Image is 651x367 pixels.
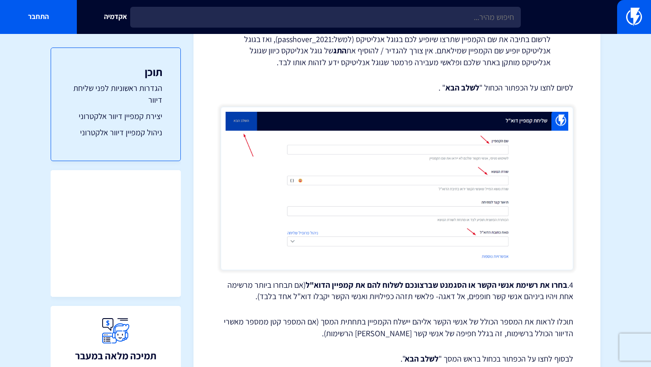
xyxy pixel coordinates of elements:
input: חיפוש מהיר... [130,7,521,28]
p: לבסוף לחצו על הכפתור בכחול בראש המסך " ". [221,353,573,365]
strong: לשלב הבא [405,353,439,364]
h3: תוכן [69,66,162,78]
a: ניהול קמפיין דיוור אלקטרוני [69,127,162,138]
li: תחת "אפשרויות נוספות" תוכלו להגדיר מזהה שיופיע בגוגל אנליטיקס שלכם (לא חובה), לדוגמה תוכלו לרשום ... [243,22,551,68]
p: לסיום לחצו על הכפתור הכחול " " . [221,82,573,94]
a: הגדרות ראשוניות לפני שליחת דיוור [69,82,162,105]
p: תוכלו לראות את המספר הכולל של אנשי הקשר אליהם יישלח הקמפיין בתחתית המסך (אם המספר קטן ממספר מאשרי... [221,316,573,339]
strong: בחרו את רשימת אנשי הקשר או הסגמנט שברצונכם לשלוח להם את קמפיין הדוא"ל [306,280,567,290]
p: 4. (אם תבחרו ביותר מרשימה אחת ויהיו ביניהם אנשי קשר חופפים, אל דאגה- פלאשי תזהה כפילויות ואנשי הק... [221,279,573,302]
strong: התג [333,45,346,56]
a: יצירת קמפיין דיוור אלקטרוני [69,110,162,122]
h3: תמיכה מלאה במעבר [75,350,156,361]
strong: לשלב הבא [445,82,479,93]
